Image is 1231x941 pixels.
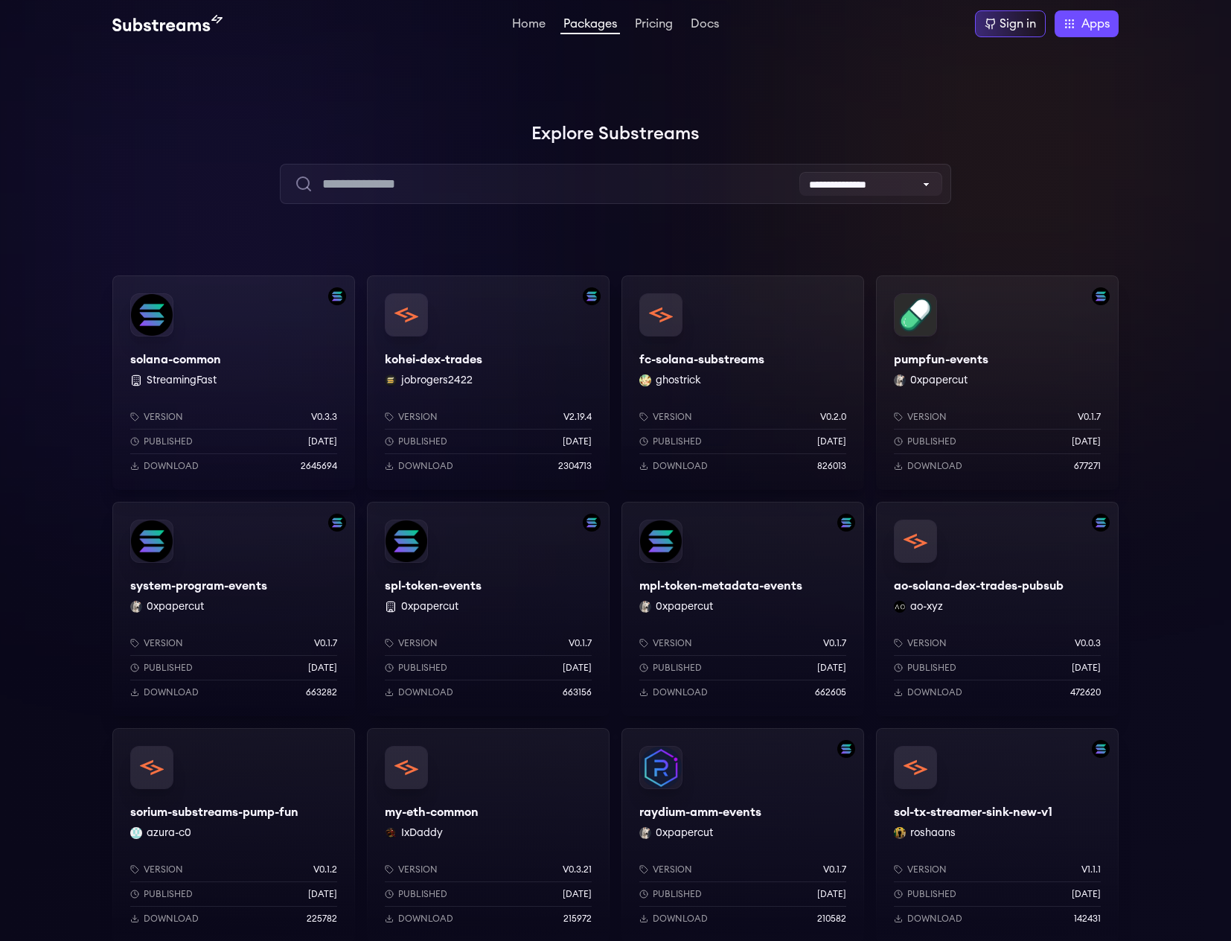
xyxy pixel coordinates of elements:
[144,662,193,674] p: Published
[1081,15,1110,33] span: Apps
[653,913,708,925] p: Download
[558,460,592,472] p: 2304713
[144,888,193,900] p: Published
[1075,637,1101,649] p: v0.0.3
[306,686,337,698] p: 663282
[1072,436,1101,447] p: [DATE]
[653,662,702,674] p: Published
[401,599,458,614] button: 0xpapercut
[398,637,438,649] p: Version
[563,888,592,900] p: [DATE]
[308,662,337,674] p: [DATE]
[907,436,956,447] p: Published
[509,18,549,33] a: Home
[907,662,956,674] p: Published
[563,686,592,698] p: 663156
[398,888,447,900] p: Published
[907,411,947,423] p: Version
[328,287,346,305] img: Filter by solana network
[398,864,438,875] p: Version
[823,637,846,649] p: v0.1.7
[569,637,592,649] p: v0.1.7
[328,514,346,532] img: Filter by solana network
[560,18,620,34] a: Packages
[817,436,846,447] p: [DATE]
[817,888,846,900] p: [DATE]
[656,599,713,614] button: 0xpapercut
[910,826,956,840] button: roshaans
[144,411,183,423] p: Version
[907,460,962,472] p: Download
[1074,913,1101,925] p: 142431
[112,502,355,716] a: Filter by solana networksystem-program-eventssystem-program-events0xpapercut 0xpapercutVersionv0....
[398,436,447,447] p: Published
[653,460,708,472] p: Download
[398,662,447,674] p: Published
[1092,514,1110,532] img: Filter by solana network
[823,864,846,875] p: v0.1.7
[367,502,610,716] a: Filter by solana networkspl-token-eventsspl-token-events 0xpapercutVersionv0.1.7Published[DATE]Do...
[398,686,453,698] p: Download
[144,864,183,875] p: Version
[307,913,337,925] p: 225782
[313,864,337,875] p: v0.1.2
[632,18,676,33] a: Pricing
[656,826,713,840] button: 0xpapercut
[311,411,337,423] p: v0.3.3
[907,686,962,698] p: Download
[308,436,337,447] p: [DATE]
[563,662,592,674] p: [DATE]
[401,826,443,840] button: IxDaddy
[144,637,183,649] p: Version
[910,373,968,388] button: 0xpapercut
[1070,686,1101,698] p: 472620
[653,686,708,698] p: Download
[112,15,223,33] img: Substream's logo
[367,275,610,490] a: Filter by solana networkkohei-dex-tradeskohei-dex-tradesjobrogers2422 jobrogers2422Versionv2.19.4...
[1078,411,1101,423] p: v0.1.7
[1092,287,1110,305] img: Filter by solana network
[907,637,947,649] p: Version
[621,502,864,716] a: Filter by solana networkmpl-token-metadata-eventsmpl-token-metadata-events0xpapercut 0xpapercutVe...
[1092,740,1110,758] img: Filter by solana network
[144,436,193,447] p: Published
[583,287,601,305] img: Filter by solana network
[653,411,692,423] p: Version
[1072,888,1101,900] p: [DATE]
[1072,662,1101,674] p: [DATE]
[144,460,199,472] p: Download
[583,514,601,532] img: Filter by solana network
[817,913,846,925] p: 210582
[112,119,1119,149] h1: Explore Substreams
[301,460,337,472] p: 2645694
[147,599,204,614] button: 0xpapercut
[308,888,337,900] p: [DATE]
[112,275,355,490] a: Filter by solana networksolana-commonsolana-common StreamingFastVersionv0.3.3Published[DATE]Downl...
[975,10,1046,37] a: Sign in
[563,436,592,447] p: [DATE]
[144,913,199,925] p: Download
[653,888,702,900] p: Published
[563,864,592,875] p: v0.3.21
[817,460,846,472] p: 826013
[653,864,692,875] p: Version
[401,373,473,388] button: jobrogers2422
[653,436,702,447] p: Published
[907,888,956,900] p: Published
[817,662,846,674] p: [DATE]
[837,514,855,532] img: Filter by solana network
[1074,460,1101,472] p: 677271
[398,460,453,472] p: Download
[656,373,701,388] button: ghostrick
[815,686,846,698] p: 662605
[147,373,217,388] button: StreamingFast
[1081,864,1101,875] p: v1.1.1
[876,502,1119,716] a: Filter by solana networkao-solana-dex-trades-pubsubao-solana-dex-trades-pubsubao-xyz ao-xyzVersio...
[907,864,947,875] p: Version
[398,913,453,925] p: Download
[820,411,846,423] p: v0.2.0
[837,740,855,758] img: Filter by solana network
[563,913,592,925] p: 215972
[144,686,199,698] p: Download
[653,637,692,649] p: Version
